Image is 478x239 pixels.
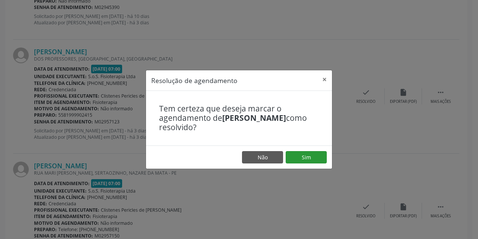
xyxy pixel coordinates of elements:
[222,113,286,123] b: [PERSON_NAME]
[242,151,283,164] button: Não
[317,70,332,89] button: Close
[159,104,319,132] h4: Tem certeza que deseja marcar o agendamento de como resolvido?
[286,151,327,164] button: Sim
[151,76,238,85] h5: Resolução de agendamento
